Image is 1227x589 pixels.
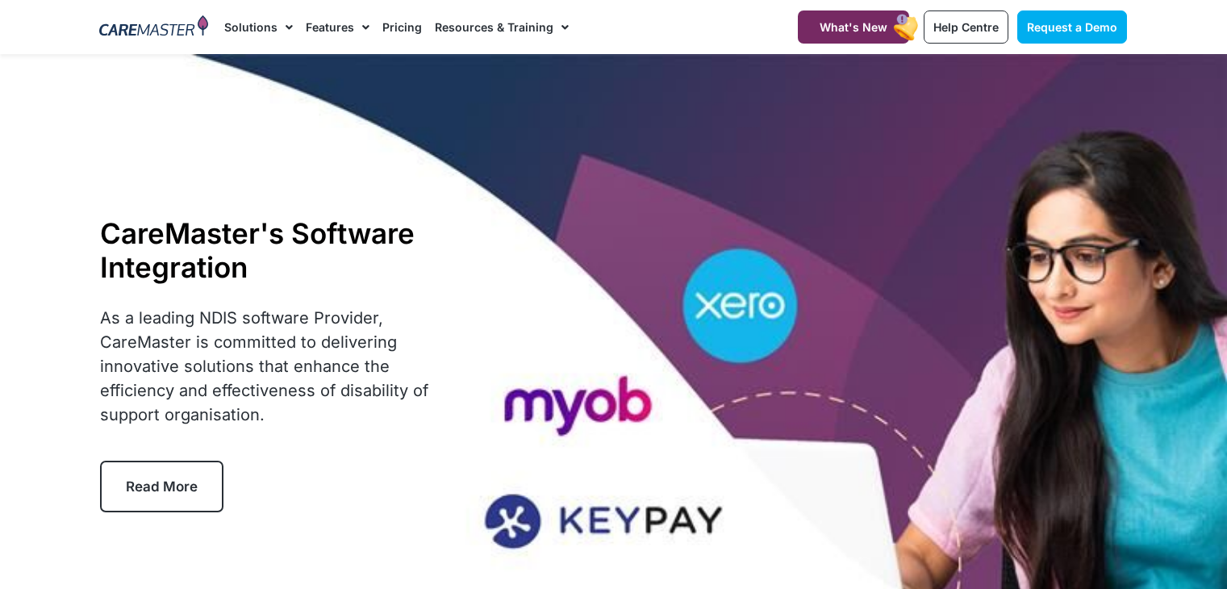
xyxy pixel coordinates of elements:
span: Help Centre [933,20,999,34]
a: Help Centre [924,10,1008,44]
img: CareMaster Logo [99,15,208,40]
p: As a leading NDIS software Provider, CareMaster is committed to delivering innovative solutions t... [100,306,449,427]
h1: CareMaster's Software Integration [100,216,449,284]
a: Request a Demo [1017,10,1127,44]
a: What's New [798,10,909,44]
span: What's New [820,20,887,34]
span: Read More [126,478,198,495]
a: Read More [100,461,223,512]
span: Request a Demo [1027,20,1117,34]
